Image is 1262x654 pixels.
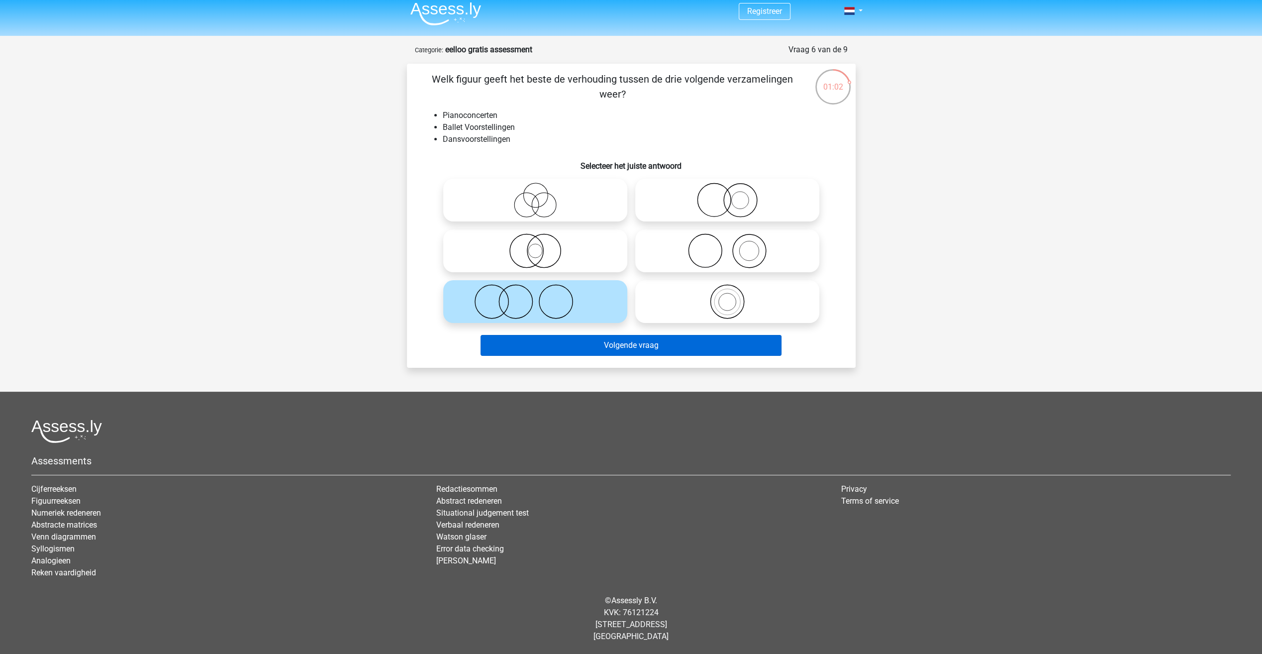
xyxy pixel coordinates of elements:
[747,6,782,16] a: Registreer
[31,420,102,443] img: Assessly logo
[443,109,840,121] li: Pianoconcerten
[31,508,101,518] a: Numeriek redeneren
[31,496,81,506] a: Figuurreeksen
[31,484,77,494] a: Cijferreeksen
[31,455,1231,467] h5: Assessments
[423,72,802,102] p: Welk figuur geeft het beste de verhouding tussen de drie volgende verzamelingen weer?
[415,46,443,54] small: Categorie:
[841,496,898,506] a: Terms of service
[436,544,504,553] a: Error data checking
[611,596,657,605] a: Assessly B.V.
[31,568,96,577] a: Reken vaardigheid
[841,484,867,494] a: Privacy
[436,496,502,506] a: Abstract redeneren
[814,68,852,93] div: 01:02
[436,532,486,542] a: Watson glaser
[31,544,75,553] a: Syllogismen
[410,2,481,25] img: Assessly
[443,133,840,145] li: Dansvoorstellingen
[443,121,840,133] li: Ballet Voorstellingen
[788,44,848,56] div: Vraag 6 van de 9
[436,484,497,494] a: Redactiesommen
[481,335,781,356] button: Volgende vraag
[423,153,840,171] h6: Selecteer het juiste antwoord
[31,532,96,542] a: Venn diagrammen
[24,587,1238,651] div: © KVK: 76121224 [STREET_ADDRESS] [GEOGRAPHIC_DATA]
[436,520,499,530] a: Verbaal redeneren
[445,45,532,54] strong: eelloo gratis assessment
[436,508,529,518] a: Situational judgement test
[436,556,496,565] a: [PERSON_NAME]
[31,520,97,530] a: Abstracte matrices
[31,556,71,565] a: Analogieen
